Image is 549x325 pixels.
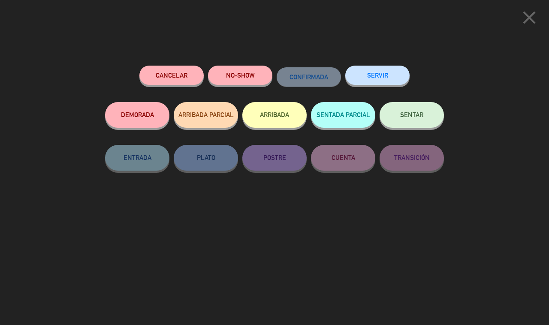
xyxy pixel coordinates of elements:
button: SERVIR [345,66,410,85]
i: close [519,7,540,28]
button: ARRIBADA [242,102,307,128]
button: TRANSICIÓN [380,145,444,171]
button: NO-SHOW [208,66,272,85]
button: SENTAR [380,102,444,128]
button: DEMORADA [105,102,169,128]
span: SENTAR [400,111,423,118]
button: CUENTA [311,145,375,171]
button: SENTADA PARCIAL [311,102,375,128]
span: CONFIRMADA [290,73,328,81]
button: ARRIBADA PARCIAL [174,102,238,128]
button: POSTRE [242,145,307,171]
button: Cancelar [139,66,204,85]
button: ENTRADA [105,145,169,171]
button: PLATO [174,145,238,171]
button: close [516,6,543,32]
span: ARRIBADA PARCIAL [178,111,234,118]
button: CONFIRMADA [277,67,341,87]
